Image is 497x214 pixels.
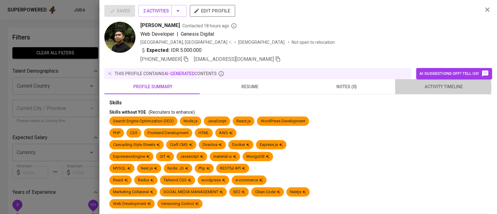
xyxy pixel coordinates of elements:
[177,30,178,38] span: |
[113,177,128,183] div: React
[141,166,157,171] div: Next.js
[140,39,232,45] div: [GEOGRAPHIC_DATA], [GEOGRAPHIC_DATA]
[140,56,182,62] span: [PHONE_NUMBER]
[255,189,280,195] div: Clean Code
[140,31,174,37] span: Web Developer
[184,118,198,124] div: Node.js
[182,23,237,29] span: Contacted 18 hours ago
[109,110,146,115] span: Skills without YOE
[302,83,391,91] span: notes (0)
[113,154,150,160] div: ExpressionEngine
[113,142,160,148] div: Cascading Style Sheets
[219,130,233,136] div: AWS
[198,130,209,136] div: HTML
[138,5,187,17] button: 2 Activities
[235,177,263,183] div: e-commerce
[108,83,198,91] span: profile summary
[140,22,180,29] span: [PERSON_NAME]
[231,23,237,29] svg: By Batam recruiter
[164,177,191,183] div: Tailwind CSS
[143,7,182,15] span: 2 Activities
[205,83,294,91] span: resume
[181,31,214,37] span: Genesis Digital
[138,177,154,183] div: Redux
[292,39,335,45] p: Not open to relocation
[130,130,138,136] div: CSS
[170,142,193,148] div: Craft CMS
[164,71,194,76] span: AI-generated
[160,154,170,160] div: GIT
[416,68,492,79] button: AI suggestions off? Tell us!
[260,142,283,148] div: Express.js
[113,201,151,207] div: Web Development
[115,71,217,77] p: this profile contains contents
[238,39,285,45] span: [DEMOGRAPHIC_DATA]
[190,5,235,17] button: edit profile
[163,189,223,195] div: SOCIAL MEDIA MANAGEMENT
[207,118,226,124] div: JavaScript
[195,7,230,15] span: edit profile
[232,142,250,148] div: Docker
[203,142,222,148] div: Directus
[161,201,199,207] div: Versioning Control
[167,166,189,171] div: Node .JS
[140,47,202,54] div: IDR 5.000.000
[180,154,203,160] div: Javascript
[213,154,236,160] div: material ui
[220,166,245,171] div: RESTful API
[194,56,274,62] span: [EMAIL_ADDRESS][DOMAIN_NAME]
[148,110,195,115] span: (Recruiters to enhance)
[233,189,245,195] div: SEO
[190,8,235,13] a: edit profile
[104,22,135,53] img: 8703ddab933c7b474e86f4d9eb95540c.jpg
[113,166,131,171] div: MYSQL
[236,118,251,124] div: React.js
[148,130,189,136] div: Frontend Development
[399,83,488,91] span: activity timeline
[261,118,305,124] div: WordPress Development
[109,99,487,107] div: Skills
[419,70,489,77] span: AI suggestions off? Tell us!
[113,118,174,124] div: Search Engine Optimization (SEO)
[113,189,153,195] div: Marketing Collateral
[290,189,306,195] div: Nextjs
[113,130,120,136] div: PHP
[147,47,170,54] b: Expected:
[201,177,226,183] div: wordpress
[246,154,269,160] div: MongoDB
[198,166,210,171] div: Php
